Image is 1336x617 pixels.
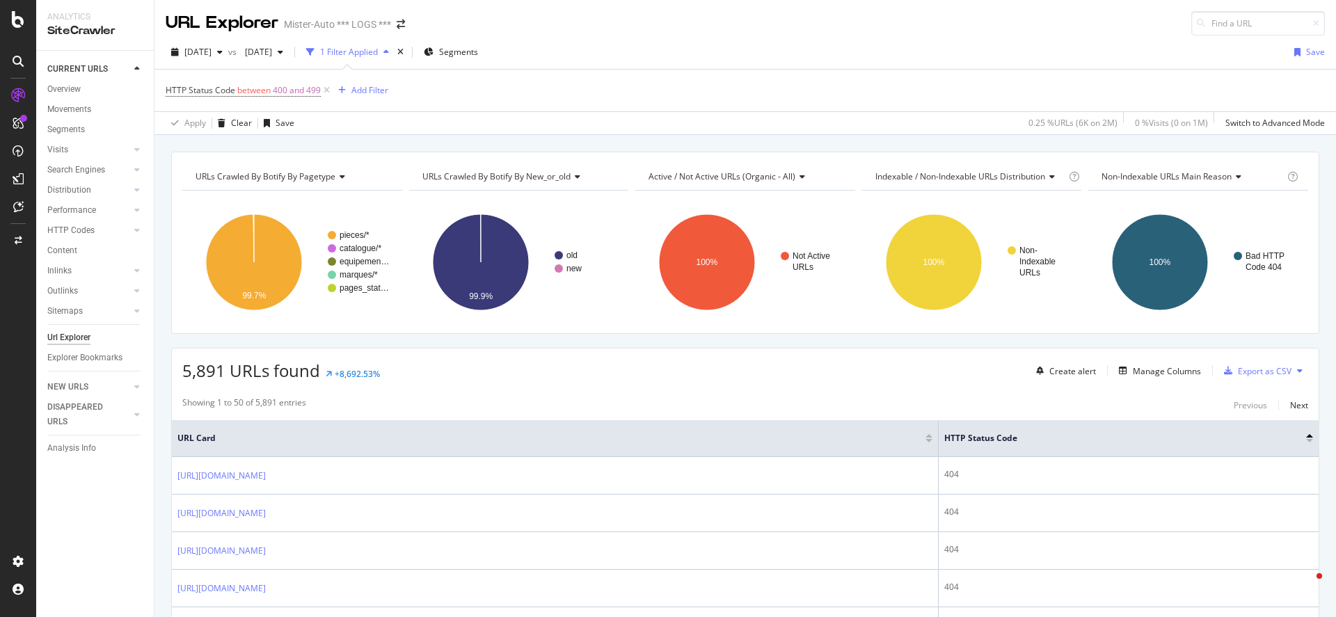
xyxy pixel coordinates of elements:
button: Segments [418,41,484,63]
a: [URL][DOMAIN_NAME] [177,582,266,595]
span: Indexable / Non-Indexable URLs distribution [875,170,1045,182]
div: times [395,45,406,59]
span: between [237,84,271,96]
div: URL Explorer [166,11,278,35]
span: HTTP Status Code [166,84,235,96]
a: [URL][DOMAIN_NAME] [177,544,266,558]
div: Movements [47,102,91,117]
a: [URL][DOMAIN_NAME] [177,506,266,520]
span: URLs Crawled By Botify By pagetype [196,170,335,182]
input: Find a URL [1191,11,1325,35]
text: URLs [793,262,813,272]
a: Outlinks [47,284,130,298]
span: vs [228,46,239,58]
div: SiteCrawler [47,23,143,39]
a: [URL][DOMAIN_NAME] [177,469,266,483]
a: Sitemaps [47,304,130,319]
text: equipemen… [340,257,389,266]
div: Search Engines [47,163,105,177]
div: NEW URLS [47,380,88,394]
div: Clear [231,117,252,129]
text: catalogue/* [340,243,381,253]
button: [DATE] [166,41,228,63]
text: 100% [1150,257,1171,267]
svg: A chart. [862,202,1080,323]
button: Create alert [1031,360,1096,382]
div: 404 [944,581,1313,593]
div: DISAPPEARED URLS [47,400,118,429]
button: Apply [166,112,206,134]
div: Segments [47,122,85,137]
a: Visits [47,143,130,157]
a: Search Engines [47,163,130,177]
a: Overview [47,82,144,97]
text: pages_stat… [340,283,389,293]
svg: A chart. [409,202,627,323]
div: Save [1306,46,1325,58]
div: Overview [47,82,81,97]
div: Save [276,117,294,129]
div: Url Explorer [47,330,90,345]
div: Outlinks [47,284,78,298]
div: 404 [944,543,1313,556]
text: 100% [923,257,944,267]
a: Distribution [47,183,130,198]
div: +8,692.53% [335,368,380,380]
span: 400 and 499 [273,81,321,100]
h4: Indexable / Non-Indexable URLs Distribution [873,166,1066,188]
div: HTTP Codes [47,223,95,238]
button: [DATE] [239,41,289,63]
button: Manage Columns [1113,362,1201,379]
div: Showing 1 to 50 of 5,891 entries [182,396,306,413]
button: Next [1290,396,1308,413]
div: Content [47,243,77,258]
a: Content [47,243,144,258]
svg: A chart. [182,202,400,323]
button: 1 Filter Applied [301,41,395,63]
span: Active / Not Active URLs (organic - all) [649,170,795,182]
div: Distribution [47,183,91,198]
div: 0.25 % URLs ( 6K on 2M ) [1028,117,1118,129]
text: pieces/* [340,230,369,240]
button: Clear [212,112,252,134]
div: A chart. [1088,202,1306,323]
div: 1 Filter Applied [320,46,378,58]
button: Save [258,112,294,134]
text: 99.9% [469,291,493,301]
text: Code 404 [1246,262,1282,272]
div: arrow-right-arrow-left [397,19,405,29]
div: CURRENT URLS [47,62,108,77]
a: Explorer Bookmarks [47,351,144,365]
div: 404 [944,506,1313,518]
div: Sitemaps [47,304,83,319]
div: 0 % Visits ( 0 on 1M ) [1135,117,1208,129]
text: 99.7% [242,291,266,301]
div: Create alert [1049,365,1096,377]
div: Switch to Advanced Mode [1225,117,1325,129]
text: Non- [1019,246,1037,255]
a: HTTP Codes [47,223,130,238]
div: Inlinks [47,264,72,278]
svg: A chart. [635,202,853,323]
a: Performance [47,203,130,218]
div: Apply [184,117,206,129]
span: Non-Indexable URLs Main Reason [1102,170,1232,182]
text: URLs [1019,268,1040,278]
text: old [566,250,578,260]
text: Not Active [793,251,830,261]
h4: Active / Not Active URLs [646,166,843,188]
div: Visits [47,143,68,157]
span: 2025 Aug. 17th [184,46,212,58]
div: Performance [47,203,96,218]
a: Inlinks [47,264,130,278]
div: Previous [1234,399,1267,411]
div: Analytics [47,11,143,23]
a: Segments [47,122,144,137]
a: Movements [47,102,144,117]
a: Url Explorer [47,330,144,345]
a: Analysis Info [47,441,144,456]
